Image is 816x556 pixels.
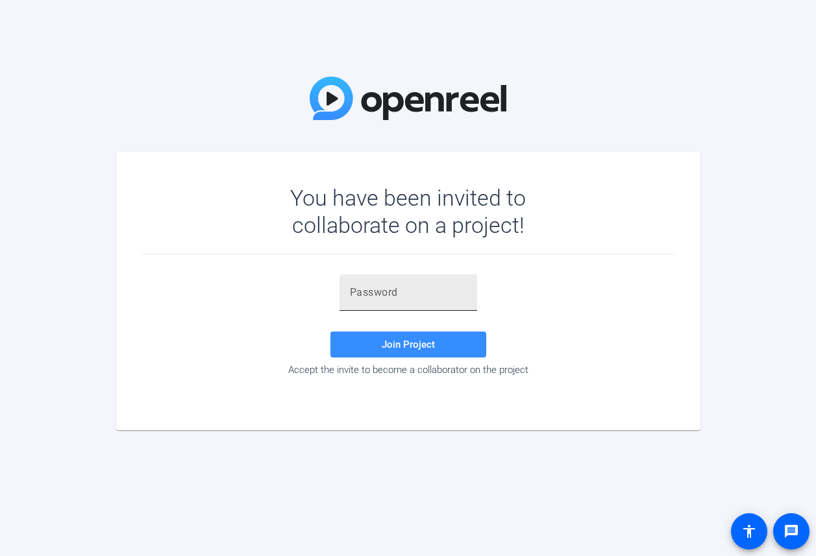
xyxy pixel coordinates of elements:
[310,77,507,120] img: OpenReel Logo
[382,339,435,350] span: Join Project
[784,524,799,539] mat-icon: message
[741,524,757,539] mat-icon: accessibility
[253,184,563,239] div: You have been invited to collaborate on a project!
[330,332,486,357] button: Join Project
[350,285,467,300] input: Password
[142,364,674,376] div: Accept the invite to become a collaborator on the project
